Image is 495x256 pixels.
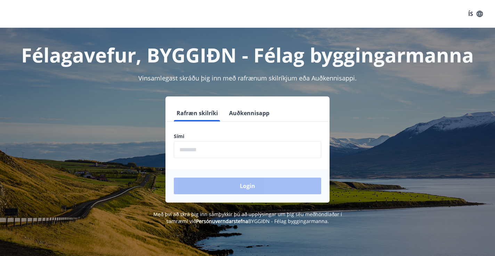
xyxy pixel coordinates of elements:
[226,105,272,121] button: Auðkennisapp
[8,42,487,68] h1: Félagavefur, BYGGIÐN - Félag byggingarmanna
[138,74,357,82] span: Vinsamlegast skráðu þig inn með rafrænum skilríkjum eða Auðkennisappi.
[464,8,487,20] button: ÍS
[153,211,342,224] span: Með því að skrá þig inn samþykkir þú að upplýsingar um þig séu meðhöndlaðar í samræmi við BYGGIÐN...
[196,218,248,224] a: Persónuverndarstefna
[174,105,221,121] button: Rafræn skilríki
[174,133,321,140] label: Sími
